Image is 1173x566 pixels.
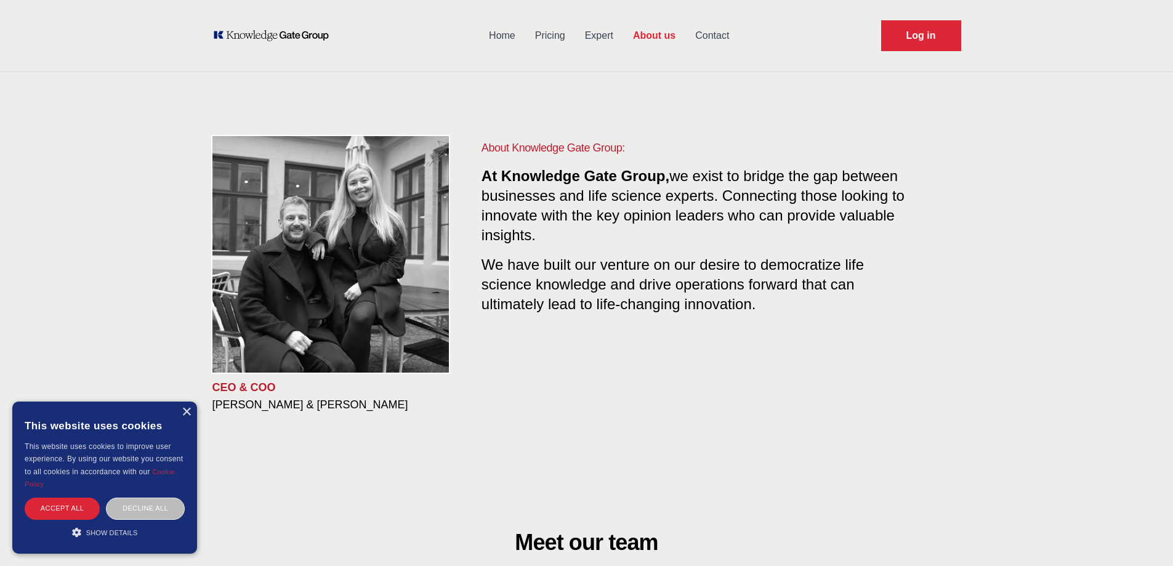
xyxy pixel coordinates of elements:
span: Show details [86,529,138,536]
h2: Meet our team [272,530,902,555]
div: Widget chat [1111,507,1173,566]
a: Expert [575,20,623,52]
a: Contact [685,20,739,52]
h1: About Knowledge Gate Group: [482,139,912,156]
span: This website uses cookies to improve user experience. By using our website you consent to all coo... [25,442,183,476]
p: CEO & COO [212,380,462,395]
a: Pricing [525,20,575,52]
div: Decline all [106,498,185,519]
img: KOL management, KEE, Therapy area experts [212,136,449,373]
a: KOL Knowledge Platform: Talk to Key External Experts (KEE) [212,30,337,42]
span: we exist to bridge the gap between businesses and life science experts. Connecting those looking ... [482,168,905,243]
a: Home [479,20,525,52]
iframe: Chat Widget [1111,507,1173,566]
a: About us [623,20,685,52]
div: This website uses cookies [25,411,185,440]
div: Accept all [25,498,100,519]
a: Request Demo [881,20,961,51]
span: At Knowledge Gate Group, [482,168,669,184]
div: Show details [25,526,185,538]
div: Close [182,408,191,417]
span: We have built our venture on our desire to democratize life science knowledge and drive operation... [482,251,864,312]
h3: [PERSON_NAME] & [PERSON_NAME] [212,397,462,412]
a: Cookie Policy [25,468,175,488]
